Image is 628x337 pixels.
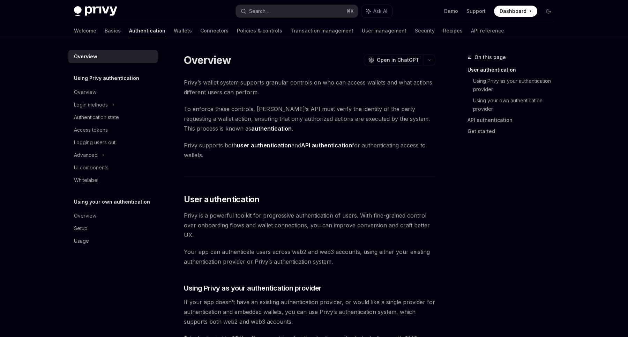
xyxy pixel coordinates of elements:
a: API authentication [468,115,560,126]
div: Overview [74,212,96,220]
a: Overview [68,210,158,222]
a: Security [415,22,435,39]
div: UI components [74,163,109,172]
a: Access tokens [68,124,158,136]
strong: API authentication [301,142,352,149]
div: Search... [249,7,269,15]
a: Transaction management [291,22,353,39]
div: Login methods [74,101,108,109]
h1: Overview [184,54,231,66]
div: Usage [74,237,89,245]
strong: user authentication [237,142,291,149]
a: Welcome [74,22,96,39]
div: Logging users out [74,138,115,147]
span: Privy supports both and for authenticating access to wallets. [184,140,435,160]
span: User authentication [184,194,260,205]
a: Support [466,8,486,15]
a: Authentication state [68,111,158,124]
a: UI components [68,161,158,174]
div: Advanced [74,151,98,159]
a: Using your own authentication provider [473,95,560,115]
a: User management [362,22,406,39]
a: User authentication [468,64,560,75]
a: Using Privy as your authentication provider [473,75,560,95]
span: Ask AI [373,8,387,15]
button: Ask AI [361,5,392,17]
a: Basics [105,22,121,39]
a: Dashboard [494,6,537,17]
a: Whitelabel [68,174,158,186]
a: Authentication [129,22,165,39]
span: Dashboard [500,8,526,15]
a: Demo [444,8,458,15]
strong: authentication [251,125,292,132]
button: Search...⌘K [236,5,358,17]
div: Whitelabel [74,176,98,184]
div: Access tokens [74,126,108,134]
span: Open in ChatGPT [377,57,419,64]
h5: Using Privy authentication [74,74,139,82]
a: API reference [471,22,504,39]
button: Toggle dark mode [543,6,554,17]
span: ⌘ K [346,8,354,14]
div: Authentication state [74,113,119,122]
div: Overview [74,52,97,61]
a: Connectors [200,22,229,39]
span: Privy’s wallet system supports granular controls on who can access wallets and what actions diffe... [184,78,435,97]
span: Your app can authenticate users across web2 and web3 accounts, using either your existing authent... [184,247,435,266]
a: Get started [468,126,560,137]
a: Wallets [174,22,192,39]
span: On this page [474,53,506,61]
a: Logging users out [68,136,158,149]
div: Overview [74,88,96,96]
span: To enforce these controls, [PERSON_NAME]’s API must verify the identity of the party requesting a... [184,104,435,133]
a: Setup [68,222,158,235]
span: Privy is a powerful toolkit for progressive authentication of users. With fine-grained control ov... [184,211,435,240]
a: Overview [68,50,158,63]
div: Setup [74,224,88,233]
a: Overview [68,86,158,98]
img: dark logo [74,6,117,16]
a: Policies & controls [237,22,282,39]
h5: Using your own authentication [74,198,150,206]
a: Usage [68,235,158,247]
span: If your app doesn’t have an existing authentication provider, or would like a single provider for... [184,297,435,327]
button: Open in ChatGPT [364,54,424,66]
a: Recipes [443,22,463,39]
span: Using Privy as your authentication provider [184,283,322,293]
